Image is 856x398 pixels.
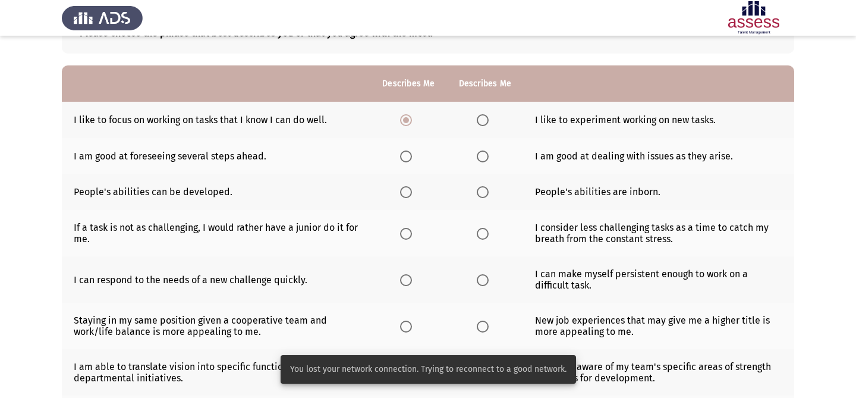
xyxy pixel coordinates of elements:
[62,102,370,138] td: I like to focus on working on tasks that I know I can do well.
[477,186,493,198] mat-radio-group: Select an option
[400,227,417,239] mat-radio-group: Select an option
[523,138,794,174] td: I am good at dealing with issues as they arise.
[400,320,417,331] mat-radio-group: Select an option
[523,174,794,211] td: People's abilities are inborn.
[290,363,567,375] span: You lost your network connection. Trying to reconnect to a good network.
[62,174,370,211] td: People's abilities can be developed.
[477,320,493,331] mat-radio-group: Select an option
[477,150,493,161] mat-radio-group: Select an option
[62,256,370,303] td: I can respond to the needs of a new challenge quickly.
[523,210,794,256] td: I consider less challenging tasks as a time to catch my breath from the constant stress.
[523,349,794,396] td: I am well aware of my team's specific areas of strength and areas for development.
[400,114,417,125] mat-radio-group: Select an option
[62,1,143,35] img: Assess Talent Management logo
[713,1,794,35] img: Assessment logo of Potentiality Assessment R2 (EN/AR)
[477,227,493,239] mat-radio-group: Select an option
[370,65,446,102] th: Describes Me
[62,138,370,174] td: I am good at foreseeing several steps ahead.
[523,303,794,349] td: New job experiences that may give me a higher title is more appealing to me.
[62,303,370,349] td: Staying in my same position given a cooperative team and work/life balance is more appealing to me.
[62,349,370,396] td: I am able to translate vision into specific functional or departmental initiatives.
[477,114,493,125] mat-radio-group: Select an option
[477,274,493,285] mat-radio-group: Select an option
[523,102,794,138] td: I like to experiment working on new tasks.
[447,65,523,102] th: Describes Me
[400,150,417,161] mat-radio-group: Select an option
[400,186,417,198] mat-radio-group: Select an option
[523,256,794,303] td: I can make myself persistent enough to work on a difficult task.
[400,274,417,285] mat-radio-group: Select an option
[62,210,370,256] td: If a task is not as challenging, I would rather have a junior do it for me.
